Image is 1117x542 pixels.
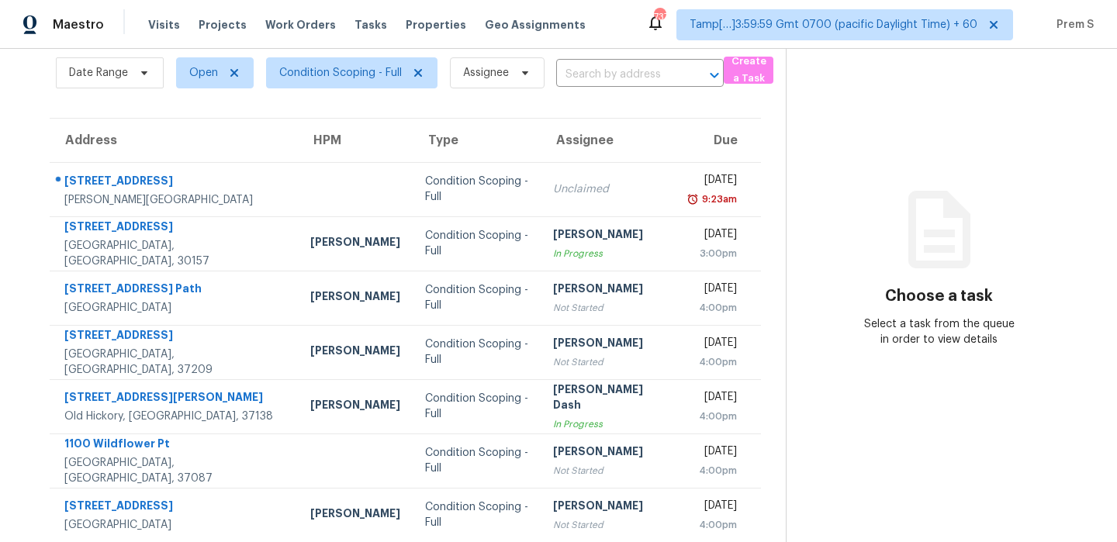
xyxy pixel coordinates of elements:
[64,389,285,409] div: [STREET_ADDRESS][PERSON_NAME]
[425,445,528,476] div: Condition Scoping - Full
[413,119,541,162] th: Type
[690,389,737,409] div: [DATE]
[724,57,773,84] button: Create a Task
[686,192,699,207] img: Overdue Alarm Icon
[553,498,666,517] div: [PERSON_NAME]
[310,234,400,254] div: [PERSON_NAME]
[690,444,737,463] div: [DATE]
[64,327,285,347] div: [STREET_ADDRESS]
[425,391,528,422] div: Condition Scoping - Full
[690,354,737,370] div: 4:00pm
[64,517,285,533] div: [GEOGRAPHIC_DATA]
[199,17,247,33] span: Projects
[485,17,586,33] span: Geo Assignments
[541,119,678,162] th: Assignee
[425,228,528,259] div: Condition Scoping - Full
[310,397,400,416] div: [PERSON_NAME]
[690,281,737,300] div: [DATE]
[64,219,285,238] div: [STREET_ADDRESS]
[310,343,400,362] div: [PERSON_NAME]
[64,300,285,316] div: [GEOGRAPHIC_DATA]
[64,238,285,269] div: [GEOGRAPHIC_DATA], [GEOGRAPHIC_DATA], 30157
[677,119,761,162] th: Due
[553,246,666,261] div: In Progress
[425,337,528,368] div: Condition Scoping - Full
[148,17,180,33] span: Visits
[1050,17,1094,33] span: Prem S
[690,246,737,261] div: 3:00pm
[704,64,725,86] button: Open
[406,17,466,33] span: Properties
[64,347,285,378] div: [GEOGRAPHIC_DATA], [GEOGRAPHIC_DATA], 37209
[354,19,387,30] span: Tasks
[556,63,680,87] input: Search by address
[553,300,666,316] div: Not Started
[64,281,285,300] div: [STREET_ADDRESS] Path
[463,65,509,81] span: Assignee
[425,174,528,205] div: Condition Scoping - Full
[64,409,285,424] div: Old Hickory, [GEOGRAPHIC_DATA], 37138
[654,9,665,25] div: 737
[64,498,285,517] div: [STREET_ADDRESS]
[553,416,666,432] div: In Progress
[553,181,666,197] div: Unclaimed
[690,226,737,246] div: [DATE]
[553,354,666,370] div: Not Started
[690,300,737,316] div: 4:00pm
[731,53,766,88] span: Create a Task
[64,192,285,208] div: [PERSON_NAME][GEOGRAPHIC_DATA]
[553,463,666,478] div: Not Started
[64,455,285,486] div: [GEOGRAPHIC_DATA], [GEOGRAPHIC_DATA], 37087
[298,119,413,162] th: HPM
[863,316,1015,347] div: Select a task from the queue in order to view details
[690,498,737,517] div: [DATE]
[279,65,402,81] span: Condition Scoping - Full
[553,517,666,533] div: Not Started
[310,288,400,308] div: [PERSON_NAME]
[553,281,666,300] div: [PERSON_NAME]
[189,65,218,81] span: Open
[690,335,737,354] div: [DATE]
[64,173,285,192] div: [STREET_ADDRESS]
[50,119,298,162] th: Address
[69,65,128,81] span: Date Range
[53,17,104,33] span: Maestro
[690,517,737,533] div: 4:00pm
[690,17,977,33] span: Tamp[…]3:59:59 Gmt 0700 (pacific Daylight Time) + 60
[425,499,528,530] div: Condition Scoping - Full
[310,506,400,525] div: [PERSON_NAME]
[699,192,737,207] div: 9:23am
[425,282,528,313] div: Condition Scoping - Full
[553,444,666,463] div: [PERSON_NAME]
[265,17,336,33] span: Work Orders
[690,409,737,424] div: 4:00pm
[690,172,737,192] div: [DATE]
[690,463,737,478] div: 4:00pm
[553,335,666,354] div: [PERSON_NAME]
[553,226,666,246] div: [PERSON_NAME]
[885,288,993,304] h3: Choose a task
[64,436,285,455] div: 1100 Wildflower Pt
[553,381,666,416] div: [PERSON_NAME] Dash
